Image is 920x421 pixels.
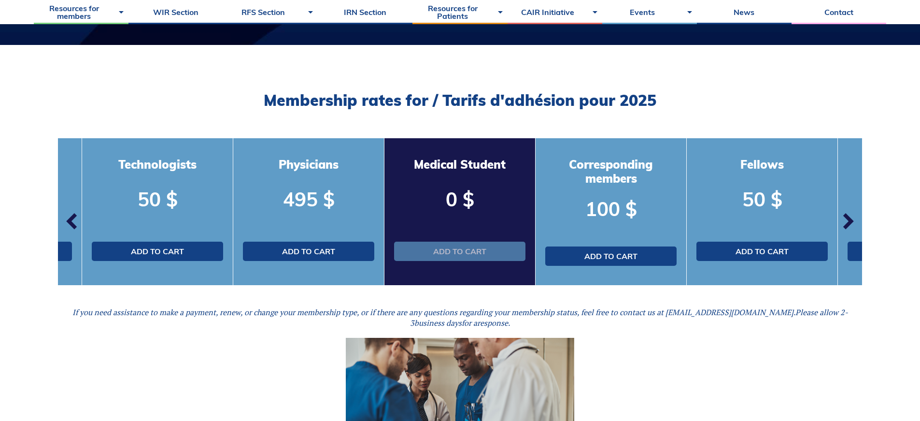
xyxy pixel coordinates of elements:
[394,186,525,213] p: 0 $
[92,186,223,213] p: 50 $
[795,307,845,318] i: Please allow 2
[243,186,374,213] p: 495 $
[545,195,677,222] p: 100 $
[410,307,848,328] span: -3 for a
[394,242,525,261] a: Add to cart
[545,158,677,186] h3: Corresponding members
[243,242,374,261] a: Add to cart
[414,318,462,328] i: business days
[394,158,525,172] h3: Medical Student
[92,158,223,172] h3: Technologists
[477,318,510,328] i: response.
[243,158,374,172] h3: Physicians
[696,186,828,213] p: 50 $
[696,158,828,172] h3: Fellows
[92,242,223,261] a: Add to cart
[58,91,862,109] h2: Membership rates for / Tarifs d'adhésion pour 2025
[72,307,848,328] em: If you need assistance to make a payment, renew, or change your membership type, or if there are ...
[545,247,677,266] a: Add to cart
[696,242,828,261] a: Add to cart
